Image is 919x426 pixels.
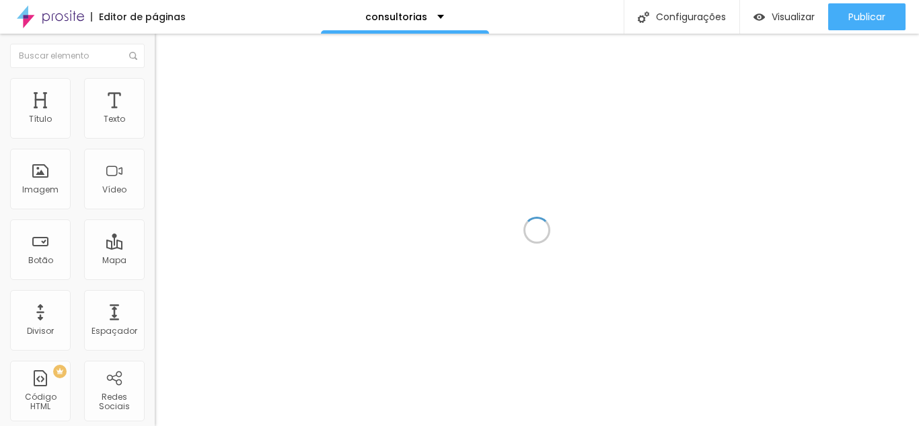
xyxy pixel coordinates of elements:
[91,12,186,22] div: Editor de páginas
[102,185,126,194] div: Vídeo
[87,392,141,412] div: Redes Sociais
[27,326,54,336] div: Divisor
[365,12,427,22] p: consultorias
[28,256,53,265] div: Botão
[129,52,137,60] img: Icone
[102,256,126,265] div: Mapa
[828,3,906,30] button: Publicar
[29,114,52,124] div: Título
[740,3,828,30] button: Visualizar
[753,11,765,23] img: view-1.svg
[22,185,59,194] div: Imagem
[10,44,145,68] input: Buscar elemento
[638,11,649,23] img: Icone
[13,392,67,412] div: Código HTML
[848,11,885,22] span: Publicar
[91,326,137,336] div: Espaçador
[104,114,125,124] div: Texto
[772,11,815,22] span: Visualizar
